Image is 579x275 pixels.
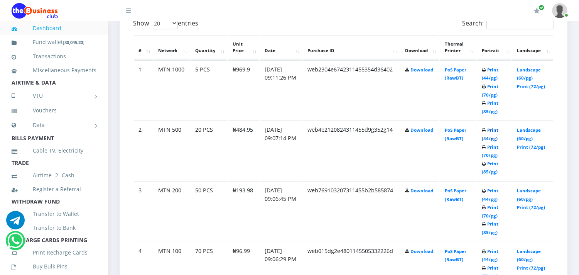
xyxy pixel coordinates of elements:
[191,36,227,59] th: Quantity: activate to sort column ascending
[228,36,259,59] th: Unit Price: activate to sort column ascending
[482,83,498,98] a: Print (70/pg)
[12,86,96,105] a: VTU
[486,17,554,29] input: Search:
[445,67,466,81] a: PoS Paper (RawBT)
[12,244,96,261] a: Print Recharge Cards
[228,121,259,180] td: ₦484.95
[12,115,96,135] a: Data
[228,60,259,120] td: ₦969.9
[482,67,498,81] a: Print (44/pg)
[64,39,83,45] b: 30,045.20
[191,181,227,241] td: 50 PCS
[260,181,302,241] td: [DATE] 09:06:45 PM
[8,237,24,250] a: Chat for support
[410,248,433,254] a: Download
[63,39,84,45] small: [ ]
[538,5,544,10] span: Renew/Upgrade Subscription
[149,17,178,29] select: Showentries
[12,102,96,119] a: Vouchers
[134,121,153,180] td: 2
[12,19,96,37] a: Dashboard
[12,142,96,160] a: Cable TV, Electricity
[482,221,498,235] a: Print (85/pg)
[482,127,498,141] a: Print (44/pg)
[191,60,227,120] td: 5 PCS
[517,248,541,263] a: Landscape (60/pg)
[133,17,198,29] label: Show entries
[228,181,259,241] td: ₦193.98
[6,217,25,229] a: Chat for support
[445,188,466,202] a: PoS Paper (RawBT)
[134,60,153,120] td: 1
[482,188,498,202] a: Print (44/pg)
[154,36,190,59] th: Network: activate to sort column ascending
[12,33,96,51] a: Fund wallet[30,045.20]
[552,3,567,18] img: User
[12,205,96,223] a: Transfer to Wallet
[260,121,302,180] td: [DATE] 09:07:14 PM
[445,248,466,263] a: PoS Paper (RawBT)
[462,17,554,29] label: Search:
[12,48,96,65] a: Transactions
[517,265,545,271] a: Print (72/pg)
[154,121,190,180] td: MTN 500
[134,181,153,241] td: 3
[410,67,433,73] a: Download
[482,248,498,263] a: Print (44/pg)
[517,127,541,141] a: Landscape (60/pg)
[260,60,302,120] td: [DATE] 09:11:26 PM
[445,127,466,141] a: PoS Paper (RawBT)
[410,188,433,194] a: Download
[482,144,498,158] a: Print (70/pg)
[517,188,541,202] a: Landscape (60/pg)
[517,83,545,89] a: Print (72/pg)
[12,3,58,19] img: Logo
[303,36,400,59] th: Purchase ID: activate to sort column ascending
[12,166,96,184] a: Airtime -2- Cash
[303,181,400,241] td: web769103207311455b2b585874
[477,36,511,59] th: Portrait: activate to sort column ascending
[482,204,498,219] a: Print (70/pg)
[410,127,433,133] a: Download
[134,36,153,59] th: #: activate to sort column descending
[12,61,96,79] a: Miscellaneous Payments
[517,204,545,210] a: Print (72/pg)
[191,121,227,180] td: 20 PCS
[154,60,190,120] td: MTN 1000
[12,180,96,198] a: Register a Referral
[534,8,540,14] i: Renew/Upgrade Subscription
[517,67,541,81] a: Landscape (60/pg)
[400,36,439,59] th: Download: activate to sort column ascending
[303,121,400,180] td: web4e2120824311455d9g352g14
[12,219,96,237] a: Transfer to Bank
[482,100,498,114] a: Print (85/pg)
[482,161,498,175] a: Print (85/pg)
[303,60,400,120] td: web2304e6742311455354d36402
[440,36,476,59] th: Thermal Printer: activate to sort column ascending
[512,36,553,59] th: Landscape: activate to sort column ascending
[154,181,190,241] td: MTN 200
[517,144,545,150] a: Print (72/pg)
[260,36,302,59] th: Date: activate to sort column ascending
